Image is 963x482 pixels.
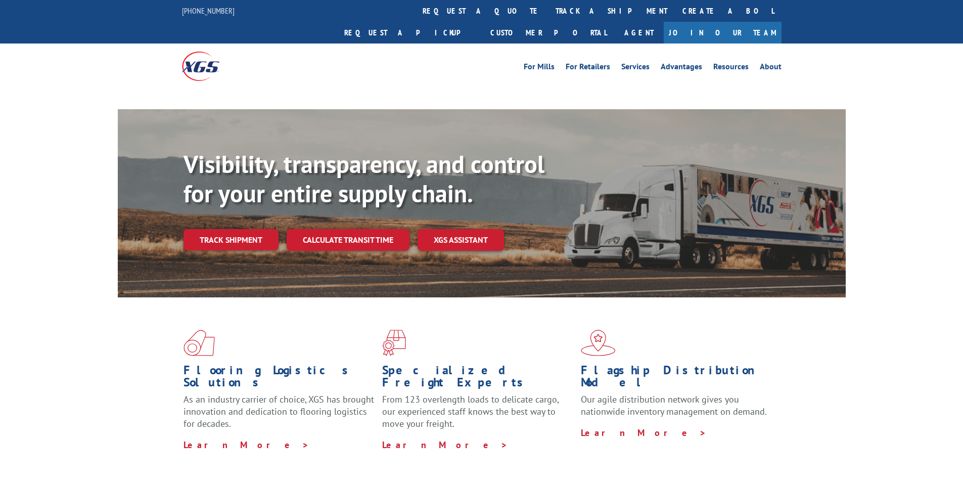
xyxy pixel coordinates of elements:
a: Request a pickup [337,22,483,43]
a: For Retailers [566,63,610,74]
a: Services [621,63,650,74]
span: Our agile distribution network gives you nationwide inventory management on demand. [581,393,767,417]
a: Agent [614,22,664,43]
a: Learn More > [581,427,707,439]
h1: Specialized Freight Experts [382,364,573,393]
a: Track shipment [184,229,279,250]
h1: Flagship Distribution Model [581,364,772,393]
b: Visibility, transparency, and control for your entire supply chain. [184,148,544,209]
img: xgs-icon-focused-on-flooring-red [382,330,406,356]
span: As an industry carrier of choice, XGS has brought innovation and dedication to flooring logistics... [184,393,374,429]
img: xgs-icon-flagship-distribution-model-red [581,330,616,356]
img: xgs-icon-total-supply-chain-intelligence-red [184,330,215,356]
a: Calculate transit time [287,229,409,251]
h1: Flooring Logistics Solutions [184,364,375,393]
a: Join Our Team [664,22,782,43]
a: Learn More > [382,439,508,451]
a: Learn More > [184,439,309,451]
a: Advantages [661,63,702,74]
a: [PHONE_NUMBER] [182,6,235,16]
p: From 123 overlength loads to delicate cargo, our experienced staff knows the best way to move you... [382,393,573,439]
a: Resources [713,63,749,74]
a: XGS ASSISTANT [418,229,504,251]
a: About [760,63,782,74]
a: Customer Portal [483,22,614,43]
a: For Mills [524,63,555,74]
